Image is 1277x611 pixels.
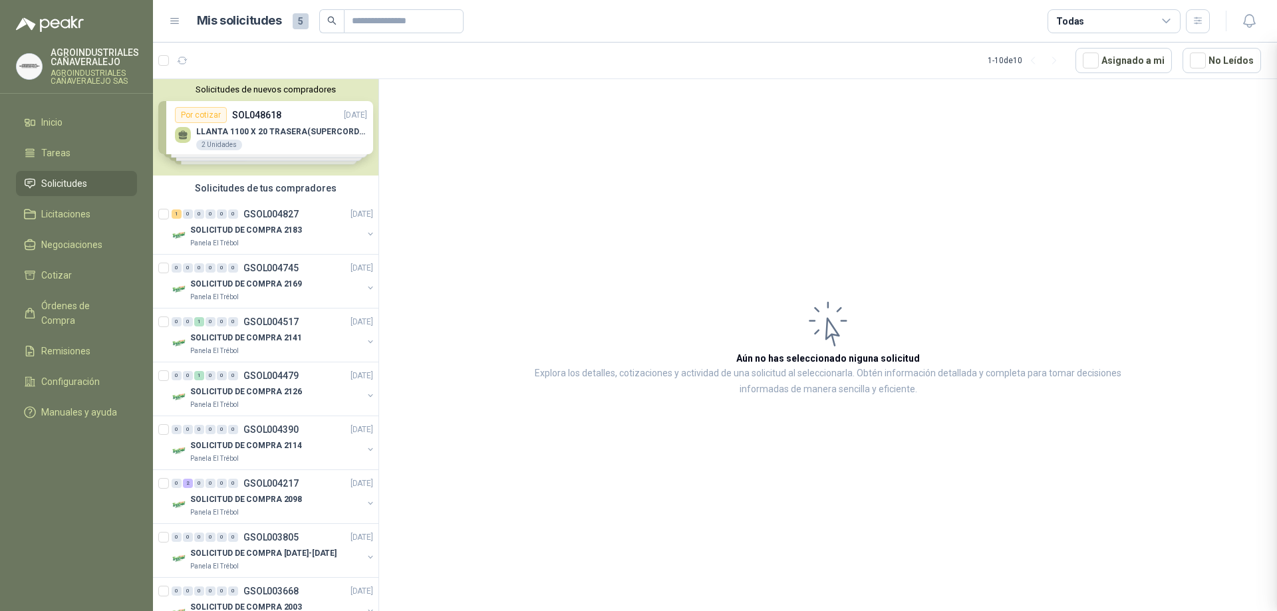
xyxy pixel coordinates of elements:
[327,16,337,25] span: search
[41,374,100,389] span: Configuración
[41,268,72,283] span: Cotizar
[197,11,282,31] h1: Mis solicitudes
[1056,14,1084,29] div: Todas
[16,140,137,166] a: Tareas
[41,344,90,358] span: Remisiones
[51,48,139,66] p: AGROINDUSTRIALES CAÑAVERALEJO
[41,207,90,221] span: Licitaciones
[51,69,139,85] p: AGROINDUSTRIALES CAÑAVERALEJO SAS
[41,405,117,420] span: Manuales y ayuda
[16,171,137,196] a: Solicitudes
[41,176,87,191] span: Solicitudes
[16,16,84,32] img: Logo peakr
[41,146,71,160] span: Tareas
[41,115,63,130] span: Inicio
[16,201,137,227] a: Licitaciones
[293,13,309,29] span: 5
[16,338,137,364] a: Remisiones
[16,232,137,257] a: Negociaciones
[41,237,102,252] span: Negociaciones
[16,263,137,288] a: Cotizar
[16,369,137,394] a: Configuración
[16,400,137,425] a: Manuales y ayuda
[41,299,124,328] span: Órdenes de Compra
[16,110,137,135] a: Inicio
[16,293,137,333] a: Órdenes de Compra
[17,54,42,79] img: Company Logo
